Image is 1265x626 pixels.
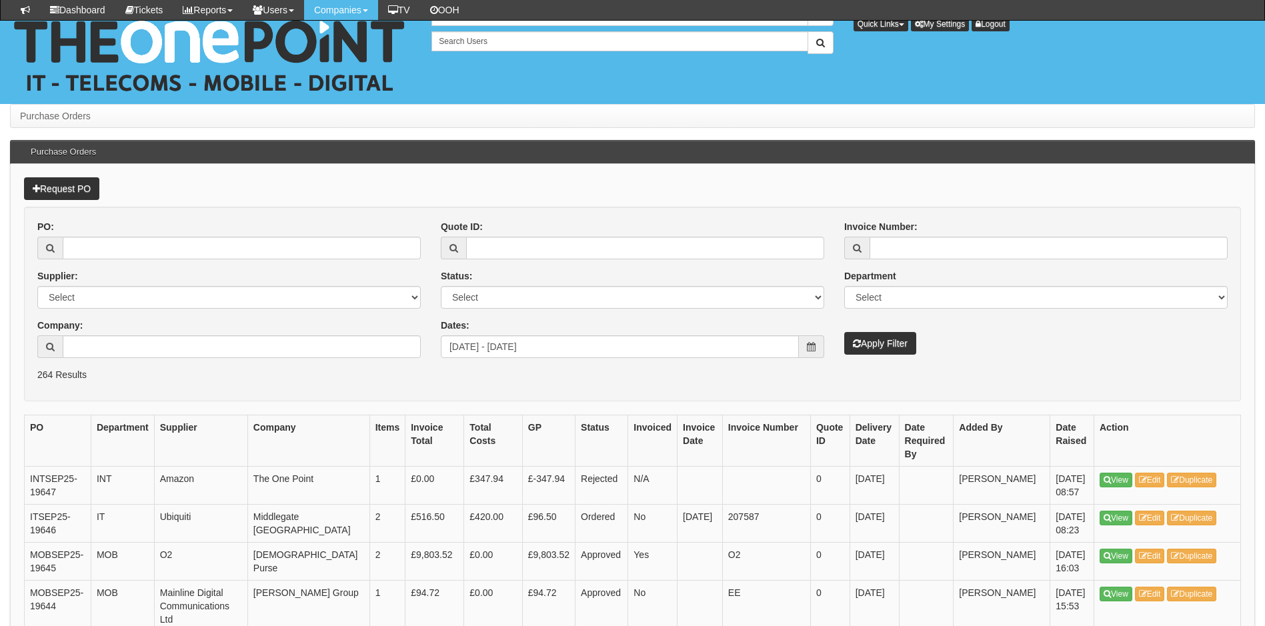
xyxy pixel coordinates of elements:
[1100,473,1132,487] a: View
[25,543,91,581] td: MOBSEP25-19645
[1100,587,1132,601] a: View
[431,31,808,51] input: Search Users
[247,505,369,543] td: Middlegate [GEOGRAPHIC_DATA]
[154,505,247,543] td: Ubiquiti
[154,415,247,467] th: Supplier
[91,415,154,467] th: Department
[441,319,469,332] label: Dates:
[810,543,850,581] td: 0
[1100,549,1132,563] a: View
[369,543,405,581] td: 2
[25,415,91,467] th: PO
[91,467,154,505] td: INT
[247,415,369,467] th: Company
[575,505,628,543] td: Ordered
[850,467,899,505] td: [DATE]
[1135,587,1165,601] a: Edit
[247,467,369,505] td: The One Point
[575,467,628,505] td: Rejected
[678,505,723,543] td: [DATE]
[628,505,678,543] td: No
[844,220,918,233] label: Invoice Number:
[25,505,91,543] td: ITSEP25-19646
[91,505,154,543] td: IT
[1167,511,1216,525] a: Duplicate
[247,543,369,581] td: [DEMOGRAPHIC_DATA] Purse
[899,415,954,467] th: Date Required By
[369,467,405,505] td: 1
[369,505,405,543] td: 2
[810,415,850,467] th: Quote ID
[522,505,575,543] td: £96.50
[405,505,464,543] td: £516.50
[722,505,810,543] td: 207587
[522,467,575,505] td: £-347.94
[810,505,850,543] td: 0
[628,467,678,505] td: N/A
[37,220,54,233] label: PO:
[850,543,899,581] td: [DATE]
[37,319,83,332] label: Company:
[850,505,899,543] td: [DATE]
[972,17,1010,31] a: Logout
[522,543,575,581] td: £9,803.52
[37,368,1228,381] p: 264 Results
[911,17,970,31] a: My Settings
[154,543,247,581] td: O2
[522,415,575,467] th: GP
[369,415,405,467] th: Items
[954,505,1050,543] td: [PERSON_NAME]
[464,415,522,467] th: Total Costs
[24,141,103,163] h3: Purchase Orders
[575,415,628,467] th: Status
[850,415,899,467] th: Delivery Date
[464,543,522,581] td: £0.00
[854,17,908,31] button: Quick Links
[628,415,678,467] th: Invoiced
[464,505,522,543] td: £420.00
[154,467,247,505] td: Amazon
[1135,473,1165,487] a: Edit
[20,109,91,123] li: Purchase Orders
[405,415,464,467] th: Invoice Total
[464,467,522,505] td: £347.94
[1050,415,1094,467] th: Date Raised
[1050,543,1094,581] td: [DATE] 16:03
[91,543,154,581] td: MOB
[954,415,1050,467] th: Added By
[441,220,483,233] label: Quote ID:
[954,467,1050,505] td: [PERSON_NAME]
[37,269,78,283] label: Supplier:
[1135,549,1165,563] a: Edit
[1135,511,1165,525] a: Edit
[405,467,464,505] td: £0.00
[1167,473,1216,487] a: Duplicate
[1094,415,1241,467] th: Action
[628,543,678,581] td: Yes
[1050,505,1094,543] td: [DATE] 08:23
[678,415,723,467] th: Invoice Date
[722,543,810,581] td: O2
[1167,549,1216,563] a: Duplicate
[844,332,916,355] button: Apply Filter
[1167,587,1216,601] a: Duplicate
[25,467,91,505] td: INTSEP25-19647
[722,415,810,467] th: Invoice Number
[24,177,99,200] a: Request PO
[1050,467,1094,505] td: [DATE] 08:57
[954,543,1050,581] td: [PERSON_NAME]
[1100,511,1132,525] a: View
[844,269,896,283] label: Department
[810,467,850,505] td: 0
[441,269,472,283] label: Status:
[405,543,464,581] td: £9,803.52
[575,543,628,581] td: Approved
